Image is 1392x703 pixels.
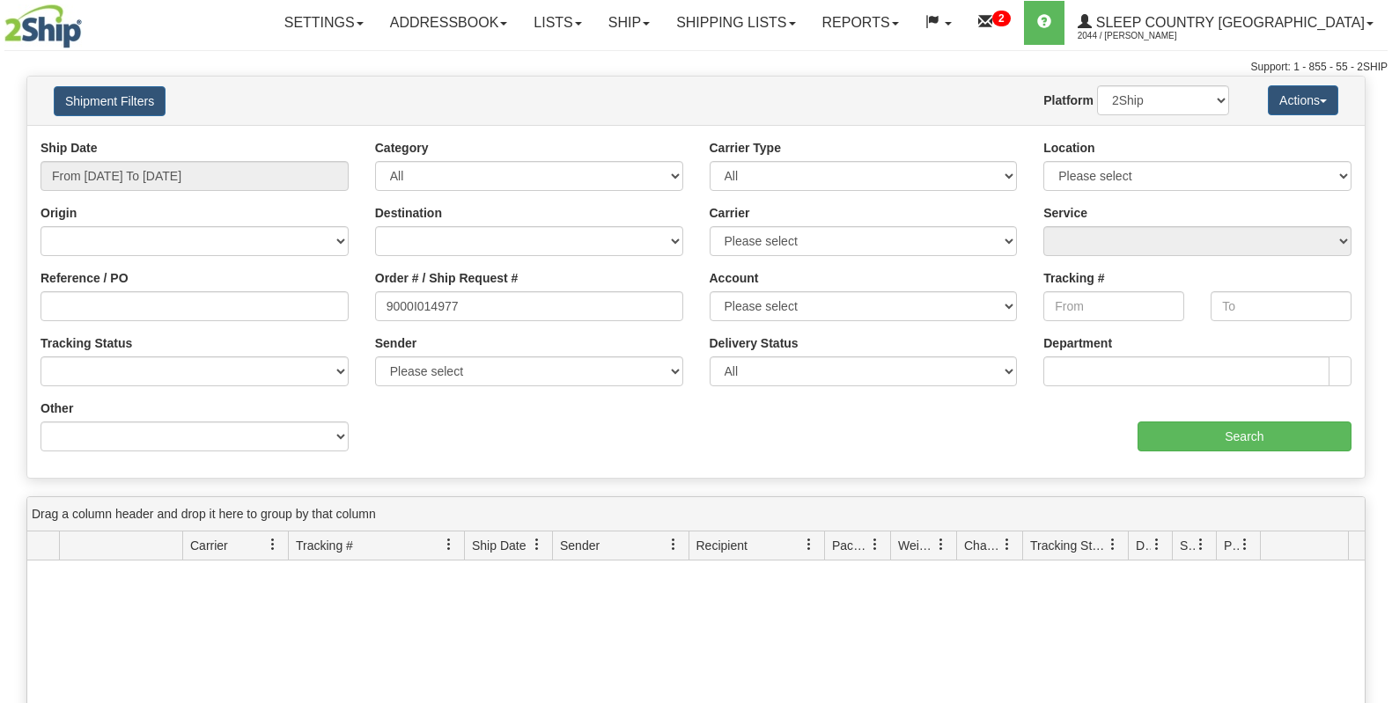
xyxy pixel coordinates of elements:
[1043,139,1094,157] label: Location
[710,139,781,157] label: Carrier Type
[1268,85,1338,115] button: Actions
[1030,537,1107,554] span: Tracking Status
[375,269,519,287] label: Order # / Ship Request #
[710,334,799,352] label: Delivery Status
[377,1,521,45] a: Addressbook
[832,537,869,554] span: Packages
[1136,537,1151,554] span: Delivery Status
[1138,421,1351,451] input: Search
[710,269,759,287] label: Account
[1043,334,1112,352] label: Department
[860,530,890,560] a: Packages filter column settings
[375,334,416,352] label: Sender
[1043,269,1104,287] label: Tracking #
[926,530,956,560] a: Weight filter column settings
[659,530,689,560] a: Sender filter column settings
[1043,92,1094,109] label: Platform
[434,530,464,560] a: Tracking # filter column settings
[1351,261,1390,441] iframe: chat widget
[54,86,166,116] button: Shipment Filters
[41,269,129,287] label: Reference / PO
[41,399,73,417] label: Other
[1186,530,1216,560] a: Shipment Issues filter column settings
[1078,27,1210,45] span: 2044 / [PERSON_NAME]
[472,537,526,554] span: Ship Date
[41,204,77,222] label: Origin
[663,1,808,45] a: Shipping lists
[1043,204,1087,222] label: Service
[1211,291,1351,321] input: To
[41,334,132,352] label: Tracking Status
[992,530,1022,560] a: Charge filter column settings
[1224,537,1239,554] span: Pickup Status
[1043,291,1184,321] input: From
[296,537,353,554] span: Tracking #
[375,204,442,222] label: Destination
[27,497,1365,531] div: grid grouping header
[809,1,912,45] a: Reports
[964,537,1001,554] span: Charge
[1180,537,1195,554] span: Shipment Issues
[41,139,98,157] label: Ship Date
[271,1,377,45] a: Settings
[696,537,748,554] span: Recipient
[898,537,935,554] span: Weight
[595,1,663,45] a: Ship
[965,1,1024,45] a: 2
[4,4,82,48] img: logo2044.jpg
[992,11,1011,26] sup: 2
[1092,15,1365,30] span: Sleep Country [GEOGRAPHIC_DATA]
[1230,530,1260,560] a: Pickup Status filter column settings
[258,530,288,560] a: Carrier filter column settings
[560,537,600,554] span: Sender
[190,537,228,554] span: Carrier
[375,139,429,157] label: Category
[4,60,1388,75] div: Support: 1 - 855 - 55 - 2SHIP
[1142,530,1172,560] a: Delivery Status filter column settings
[520,1,594,45] a: Lists
[794,530,824,560] a: Recipient filter column settings
[1064,1,1387,45] a: Sleep Country [GEOGRAPHIC_DATA] 2044 / [PERSON_NAME]
[522,530,552,560] a: Ship Date filter column settings
[710,204,750,222] label: Carrier
[1098,530,1128,560] a: Tracking Status filter column settings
